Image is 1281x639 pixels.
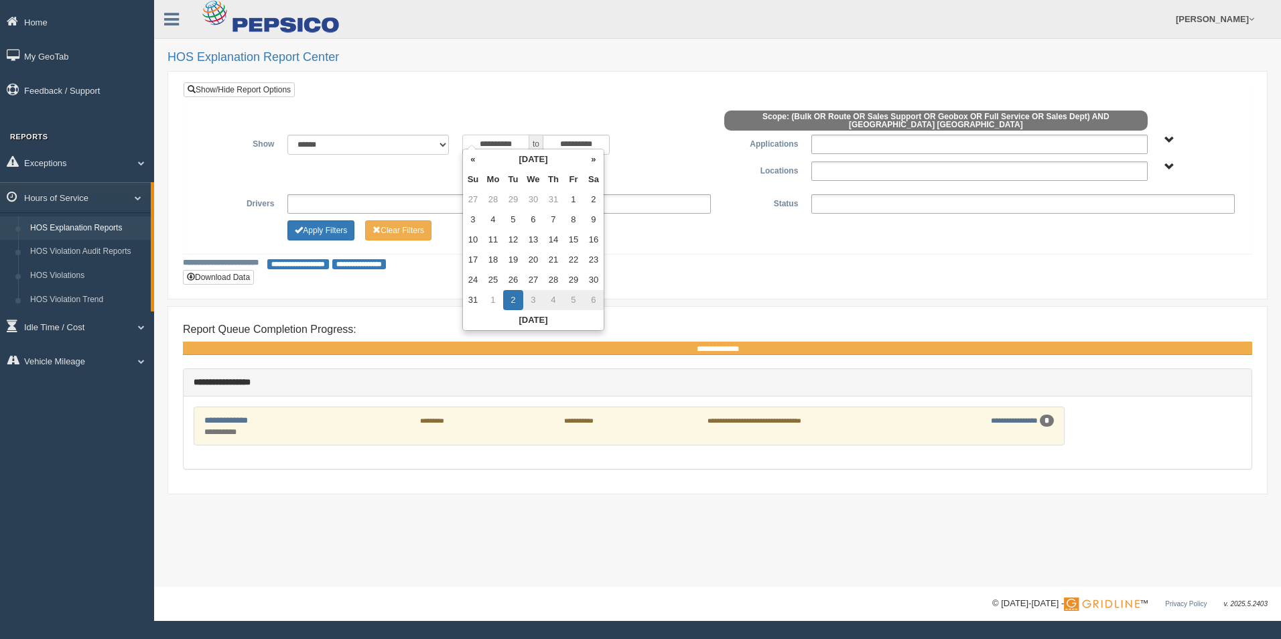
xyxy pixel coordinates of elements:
[543,270,563,290] td: 28
[992,597,1268,611] div: © [DATE]-[DATE] - ™
[584,190,604,210] td: 2
[183,270,254,285] button: Download Data
[1064,597,1140,611] img: Gridline
[463,210,483,230] td: 3
[543,169,563,190] th: Th
[584,149,604,169] th: »
[584,290,604,310] td: 6
[503,250,523,270] td: 19
[503,190,523,210] td: 29
[503,210,523,230] td: 5
[523,270,543,290] td: 27
[483,230,503,250] td: 11
[483,250,503,270] td: 18
[24,216,151,240] a: HOS Explanation Reports
[1224,600,1268,608] span: v. 2025.5.2403
[724,111,1148,131] span: Scope: (Bulk OR Route OR Sales Support OR Geobox OR Full Service OR Sales Dept) AND [GEOGRAPHIC_D...
[543,250,563,270] td: 21
[529,135,543,155] span: to
[563,230,584,250] td: 15
[584,169,604,190] th: Sa
[194,135,281,151] label: Show
[584,210,604,230] td: 9
[718,135,805,151] label: Applications
[563,290,584,310] td: 5
[24,264,151,288] a: HOS Violations
[463,270,483,290] td: 24
[563,190,584,210] td: 1
[543,190,563,210] td: 31
[483,270,503,290] td: 25
[563,270,584,290] td: 29
[483,190,503,210] td: 28
[584,230,604,250] td: 16
[463,230,483,250] td: 10
[563,169,584,190] th: Fr
[483,169,503,190] th: Mo
[543,230,563,250] td: 14
[24,240,151,264] a: HOS Violation Audit Reports
[503,270,523,290] td: 26
[483,290,503,310] td: 1
[523,190,543,210] td: 30
[543,290,563,310] td: 4
[463,190,483,210] td: 27
[463,250,483,270] td: 17
[503,230,523,250] td: 12
[584,250,604,270] td: 23
[483,149,584,169] th: [DATE]
[194,194,281,210] label: Drivers
[543,210,563,230] td: 7
[183,324,1252,336] h4: Report Queue Completion Progress:
[184,82,295,97] a: Show/Hide Report Options
[523,250,543,270] td: 20
[523,230,543,250] td: 13
[503,169,523,190] th: Tu
[718,161,805,177] label: Locations
[463,310,604,330] th: [DATE]
[463,149,483,169] th: «
[503,290,523,310] td: 2
[483,210,503,230] td: 4
[365,220,431,240] button: Change Filter Options
[167,51,1268,64] h2: HOS Explanation Report Center
[563,210,584,230] td: 8
[523,290,543,310] td: 3
[1165,600,1207,608] a: Privacy Policy
[718,194,805,210] label: Status
[523,210,543,230] td: 6
[563,250,584,270] td: 22
[287,220,354,240] button: Change Filter Options
[523,169,543,190] th: We
[584,270,604,290] td: 30
[463,169,483,190] th: Su
[24,288,151,312] a: HOS Violation Trend
[463,290,483,310] td: 31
